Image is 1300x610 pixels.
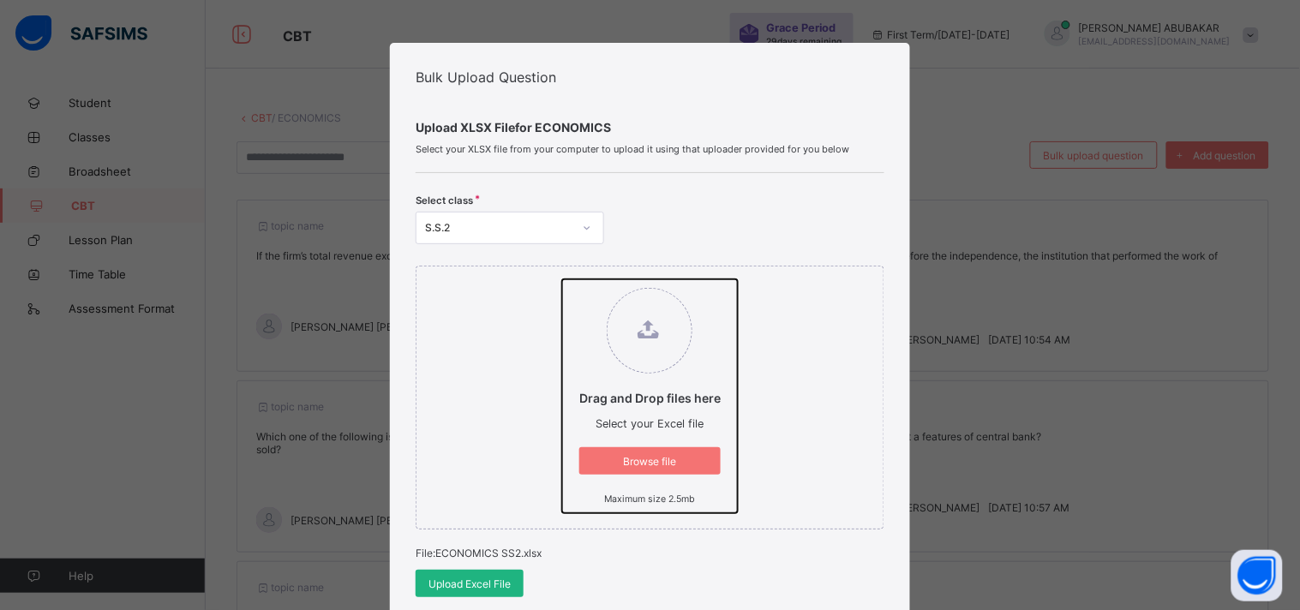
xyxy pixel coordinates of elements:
[416,143,884,155] span: Select your XLSX file from your computer to upload it using that uploader provided for you below
[425,222,572,235] div: S.S.2
[428,577,511,590] span: Upload Excel File
[416,547,884,559] p: File: ECONOMICS SS2.xlsx
[1231,550,1283,601] button: Open asap
[416,69,556,86] span: Bulk Upload Question
[604,493,695,505] small: Maximum size 2.5mb
[416,194,473,206] span: Select class
[592,455,708,468] span: Browse file
[579,391,721,405] p: Drag and Drop files here
[416,120,884,135] span: Upload XLSX File for ECONOMICS
[596,417,704,430] span: Select your Excel file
